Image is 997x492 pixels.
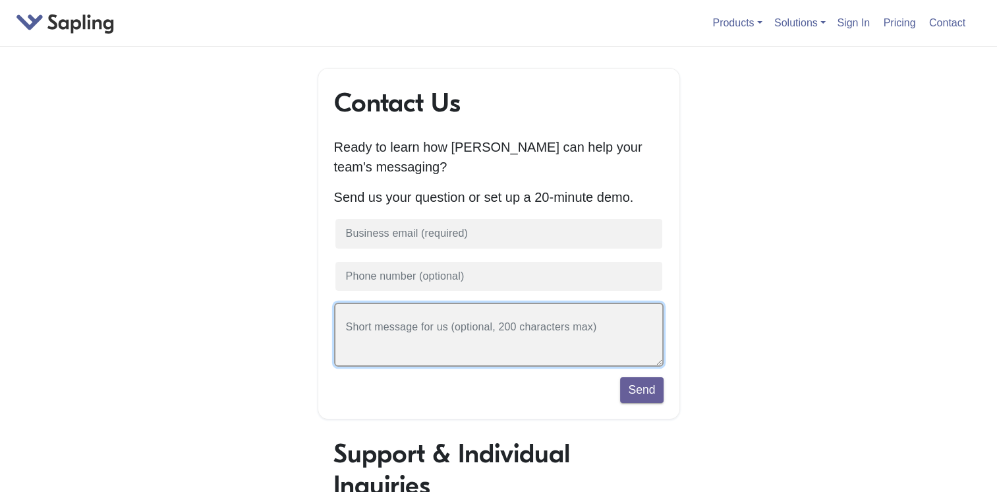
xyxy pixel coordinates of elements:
[620,377,663,402] button: Send
[924,12,971,34] a: Contact
[334,218,664,250] input: Business email (required)
[334,137,664,177] p: Ready to learn how [PERSON_NAME] can help your team's messaging?
[832,12,875,34] a: Sign In
[774,17,826,28] a: Solutions
[334,187,664,207] p: Send us your question or set up a 20-minute demo.
[334,261,664,293] input: Phone number (optional)
[334,87,664,119] h1: Contact Us
[712,17,762,28] a: Products
[878,12,921,34] a: Pricing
